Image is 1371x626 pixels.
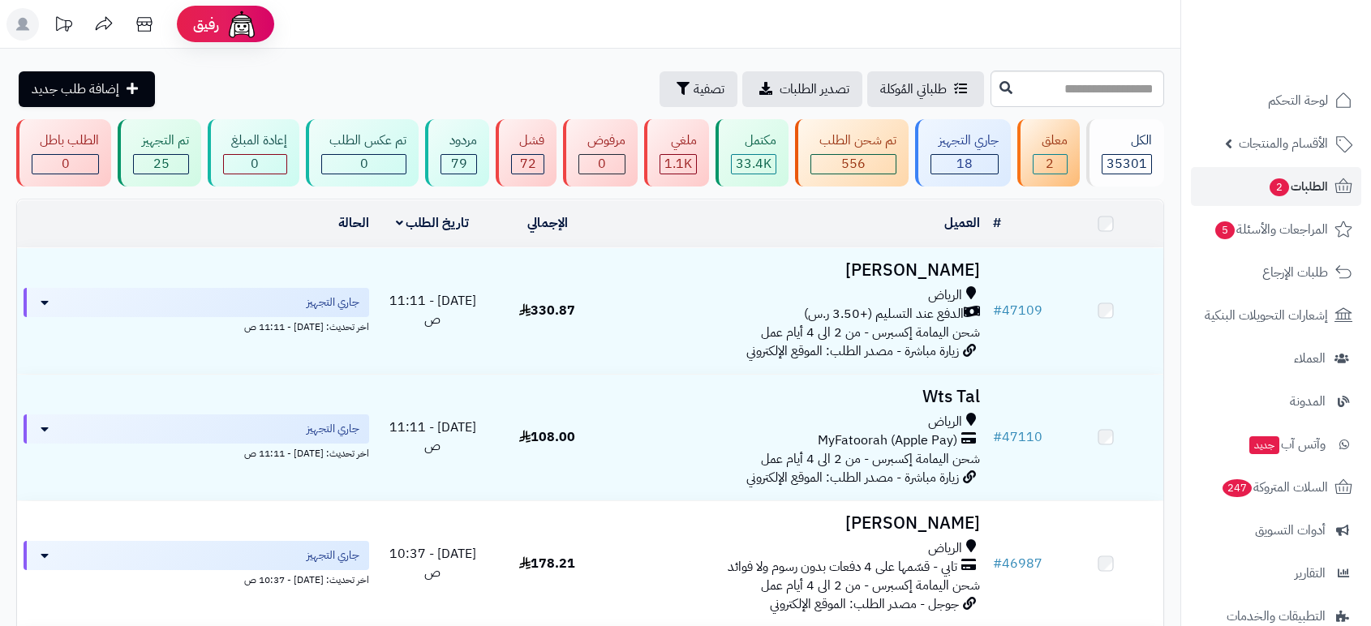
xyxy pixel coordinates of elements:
[746,341,959,361] span: زيارة مباشرة - مصدر الطلب: الموقع الإلكتروني
[761,576,980,595] span: شحن اليمامة إكسبرس - من 2 الى 4 أيام عمل
[1191,339,1361,378] a: العملاء
[611,514,980,533] h3: [PERSON_NAME]
[770,594,959,614] span: جوجل - مصدر الطلب: الموقع الإلكتروني
[912,119,1014,187] a: جاري التجهيز 18
[867,71,984,107] a: طلباتي المُوكلة
[560,119,640,187] a: مرفوض 0
[322,155,406,174] div: 0
[1205,304,1328,327] span: إشعارات التحويلات البنكية
[993,554,1042,573] a: #46987
[1191,425,1361,464] a: وآتس آبجديد
[811,155,895,174] div: 556
[1191,554,1361,593] a: التقارير
[1268,89,1328,112] span: لوحة التحكم
[578,131,625,150] div: مرفوض
[114,119,204,187] a: تم التجهيز 25
[360,154,368,174] span: 0
[193,15,219,34] span: رفيق
[611,388,980,406] h3: Wts Tal
[307,547,359,564] span: جاري التجهيز
[931,155,998,174] div: 18
[321,131,406,150] div: تم عكس الطلب
[224,155,286,174] div: 0
[134,155,187,174] div: 25
[598,154,606,174] span: 0
[13,119,114,187] a: الطلب باطل 0
[62,154,70,174] span: 0
[660,71,737,107] button: تصفية
[19,71,155,107] a: إضافة طلب جديد
[1214,218,1328,241] span: المراجعات والأسئلة
[1046,154,1054,174] span: 2
[527,213,568,233] a: الإجمالي
[223,131,287,150] div: إعادة المبلغ
[641,119,712,187] a: ملغي 1.1K
[761,449,980,469] span: شحن اليمامة إكسبرس - من 2 الى 4 أيام عمل
[338,213,369,233] a: الحالة
[441,131,476,150] div: مردود
[32,79,119,99] span: إضافة طلب جديد
[1191,296,1361,335] a: إشعارات التحويلات البنكية
[389,544,476,582] span: [DATE] - 10:37 ص
[993,427,1042,447] a: #47110
[611,261,980,280] h3: [PERSON_NAME]
[1083,119,1167,187] a: الكل35301
[732,155,776,174] div: 33403
[746,468,959,487] span: زيارة مباشرة - مصدر الطلب: الموقع الإلكتروني
[928,413,962,431] span: الرياض
[664,154,692,174] span: 1.1K
[32,155,98,174] div: 0
[731,131,776,150] div: مكتمل
[993,427,1002,447] span: #
[1268,175,1328,198] span: الطلبات
[511,131,544,150] div: فشل
[736,154,771,174] span: 33.4K
[880,79,947,99] span: طلباتي المُوكلة
[226,8,258,41] img: ai-face.png
[1221,476,1328,499] span: السلات المتروكة
[780,79,849,99] span: تصدير الطلبات
[660,131,697,150] div: ملغي
[1102,131,1152,150] div: الكل
[519,427,575,447] span: 108.00
[1191,253,1361,292] a: طلبات الإرجاع
[422,119,492,187] a: مردود 79
[1215,221,1235,239] span: 5
[1191,81,1361,120] a: لوحة التحكم
[389,418,476,456] span: [DATE] - 11:11 ص
[520,154,536,174] span: 72
[1034,155,1066,174] div: 2
[32,131,99,150] div: الطلب باطل
[251,154,259,174] span: 0
[1191,210,1361,249] a: المراجعات والأسئلة5
[512,155,544,174] div: 72
[1262,261,1328,284] span: طلبات الإرجاع
[1191,167,1361,206] a: الطلبات2
[1191,468,1361,507] a: السلات المتروكة247
[396,213,470,233] a: تاريخ الطلب
[993,554,1002,573] span: #
[742,71,862,107] a: تصدير الطلبات
[1033,131,1067,150] div: معلق
[307,421,359,437] span: جاري التجهيز
[930,131,999,150] div: جاري التجهيز
[993,213,1001,233] a: #
[303,119,422,187] a: تم عكس الطلب 0
[307,294,359,311] span: جاري التجهيز
[43,8,84,45] a: تحديثات المنصة
[579,155,624,174] div: 0
[956,154,973,174] span: 18
[694,79,724,99] span: تصفية
[519,301,575,320] span: 330.87
[810,131,896,150] div: تم شحن الطلب
[928,539,962,558] span: الرياض
[1294,347,1326,370] span: العملاء
[24,317,369,334] div: اخر تحديث: [DATE] - 11:11 ص
[153,154,170,174] span: 25
[841,154,866,174] span: 556
[1295,562,1326,585] span: التقارير
[928,286,962,305] span: الرياض
[993,301,1002,320] span: #
[24,444,369,461] div: اخر تحديث: [DATE] - 11:11 ص
[1270,178,1289,196] span: 2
